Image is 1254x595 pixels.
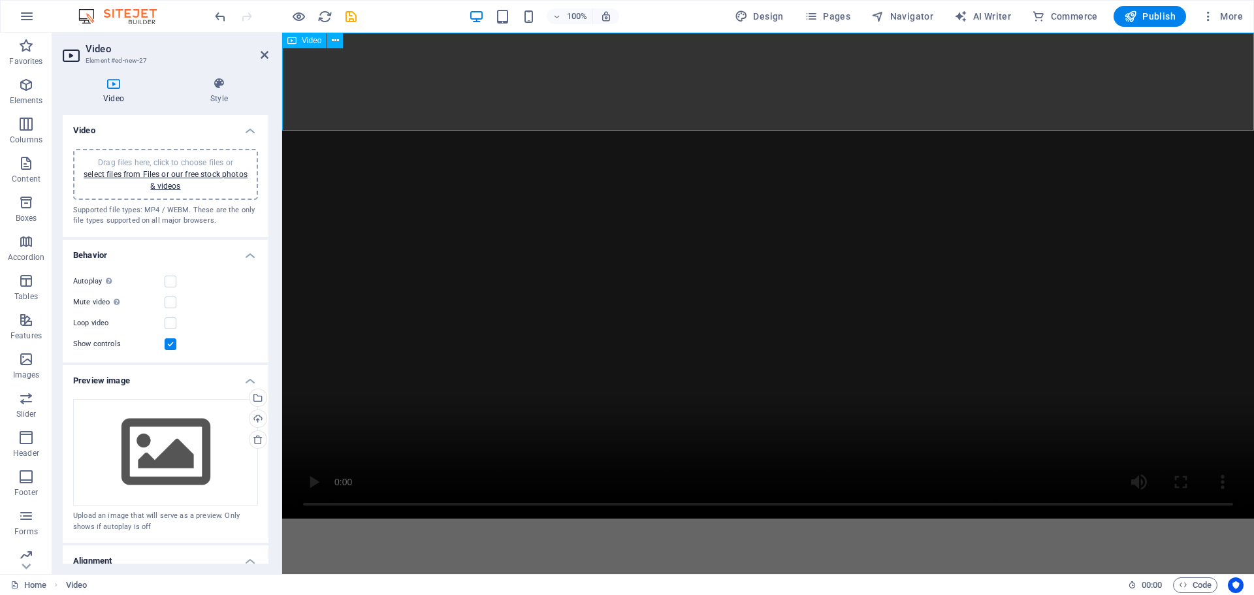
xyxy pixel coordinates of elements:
span: Drag files here, click to choose files or [84,158,248,191]
label: Loop video [73,315,165,331]
a: Click to cancel selection. Double-click to open Pages [10,577,46,593]
i: Reload page [317,9,332,24]
p: Images [13,370,40,380]
button: save [343,8,359,24]
h4: Alignment [63,545,268,569]
span: Click to select. Double-click to edit [66,577,87,593]
span: AI Writer [954,10,1011,23]
div: Select files from the file manager, stock photos, or upload file(s) [73,399,258,506]
button: undo [212,8,228,24]
p: Boxes [16,213,37,223]
p: Footer [14,487,38,498]
label: Show controls [73,336,165,352]
h4: Preview image [63,365,268,389]
h6: 100% [566,8,587,24]
h4: Style [170,77,268,105]
p: Favorites [9,56,42,67]
a: select files from Files or our free stock photos & videos [84,170,248,191]
span: Video [302,37,321,44]
span: Publish [1124,10,1176,23]
span: Code [1179,577,1212,593]
p: Elements [10,95,43,106]
div: Upload an image that will serve as a preview. Only shows if autoplay is off [73,511,258,532]
button: reload [317,8,332,24]
p: Content [12,174,40,184]
label: Autoplay [73,274,165,289]
h4: Behavior [63,240,268,263]
span: 00 00 [1142,577,1162,593]
img: Editor Logo [75,8,173,24]
button: Usercentrics [1228,577,1244,593]
button: Commerce [1027,6,1103,27]
span: Pages [805,10,850,23]
p: Features [10,330,42,341]
button: Publish [1114,6,1186,27]
button: Click here to leave preview mode and continue editing [291,8,306,24]
p: Tables [14,291,38,302]
nav: breadcrumb [66,577,87,593]
div: Supported file types: MP4 / WEBM. These are the only file types supported on all major browsers. [73,205,258,227]
span: Navigator [871,10,933,23]
label: Mute video [73,295,165,310]
button: Design [730,6,789,27]
span: Design [735,10,784,23]
button: AI Writer [949,6,1016,27]
p: Accordion [8,252,44,263]
p: Forms [14,526,38,537]
span: More [1202,10,1243,23]
p: Header [13,448,39,458]
button: 100% [547,8,593,24]
h6: Session time [1128,577,1163,593]
button: Navigator [866,6,939,27]
h2: Video [86,43,268,55]
i: Save (Ctrl+S) [344,9,359,24]
h4: Video [63,77,170,105]
p: Slider [16,409,37,419]
button: Pages [799,6,856,27]
i: Undo: Add element (Ctrl+Z) [213,9,228,24]
span: Commerce [1032,10,1098,23]
i: On resize automatically adjust zoom level to fit chosen device. [600,10,612,22]
button: More [1197,6,1248,27]
p: Columns [10,135,42,145]
button: Code [1173,577,1217,593]
span: : [1151,580,1153,590]
h4: Video [63,115,268,138]
h3: Element #ed-new-27 [86,55,242,67]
